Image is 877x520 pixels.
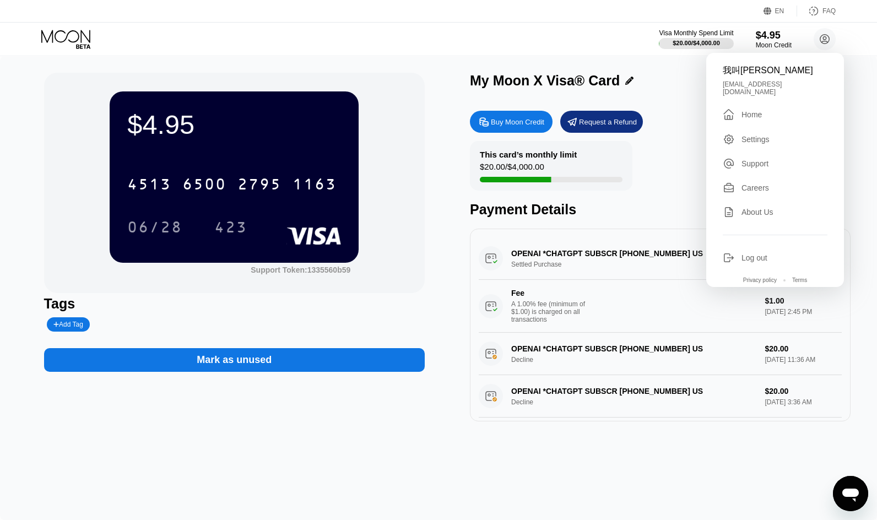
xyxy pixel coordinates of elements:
div: Buy Moon Credit [470,111,553,133]
div: About Us [741,208,773,216]
div: Terms [792,277,807,283]
div: 4513 [127,177,171,194]
div: 2795 [237,177,281,194]
div: Mark as unused [44,337,425,372]
div: Log out [723,252,827,264]
div: Add Tag [47,317,90,332]
div: 423 [206,213,256,241]
div: $4.95 [127,109,341,140]
div: EN [764,6,797,17]
div: Log out [741,253,767,262]
div: Fee [511,289,588,297]
div: $20.00 / $4,000.00 [673,40,720,46]
div: $1.00 [765,296,842,305]
div: Payment Details [470,202,851,218]
div: FeeA 1.00% fee (minimum of $1.00) is charged on all transactions$1.00[DATE] 2:45 PM [479,280,842,333]
div: Buy Moon Credit [491,117,544,127]
div: 6500 [182,177,226,194]
div: Home [723,108,827,121]
div: Privacy policy [743,277,777,283]
div: 06/28 [119,213,191,241]
div:  [723,108,735,121]
div: Settings [741,135,770,144]
div: Settings [723,133,827,145]
div: Request a Refund [560,111,643,133]
div: Visa Monthly Spend Limit$20.00/$4,000.00 [659,29,733,49]
div: Support [741,159,768,168]
div: 423 [214,220,247,237]
div: A 1.00% fee (minimum of $1.00) is charged on all transactions [511,300,594,323]
div: [DATE] 2:45 PM [765,308,842,316]
div: Support Token:1335560b59 [251,266,350,274]
div: Visa Monthly Spend Limit [659,29,733,37]
div: Add Tag [53,321,83,328]
div: 4513650027951163 [121,170,343,198]
div: FAQ [822,7,836,15]
div: Request a Refund [579,117,637,127]
div: $4.95 [756,30,792,41]
div: [EMAIL_ADDRESS][DOMAIN_NAME] [723,80,827,96]
div: Mark as unused [197,354,272,366]
div: Moon Credit [756,41,792,49]
div: My Moon X Visa® Card [470,73,620,89]
div: 06/28 [127,220,182,237]
div: 1163 [293,177,337,194]
div: Support Token: 1335560b59 [251,266,350,274]
div: EN [775,7,784,15]
div: Support [723,158,827,170]
div: $20.00 / $4,000.00 [480,162,544,177]
iframe: Button to launch messaging window [833,476,868,511]
div: Home [741,110,762,119]
div: 我叫[PERSON_NAME] [723,65,827,77]
div: Careers [723,182,827,194]
div: Tags [44,296,425,312]
div: This card’s monthly limit [480,150,577,159]
div: Careers [741,183,769,192]
div: FAQ [797,6,836,17]
div: $4.95Moon Credit [756,30,792,49]
div: About Us [723,206,827,218]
